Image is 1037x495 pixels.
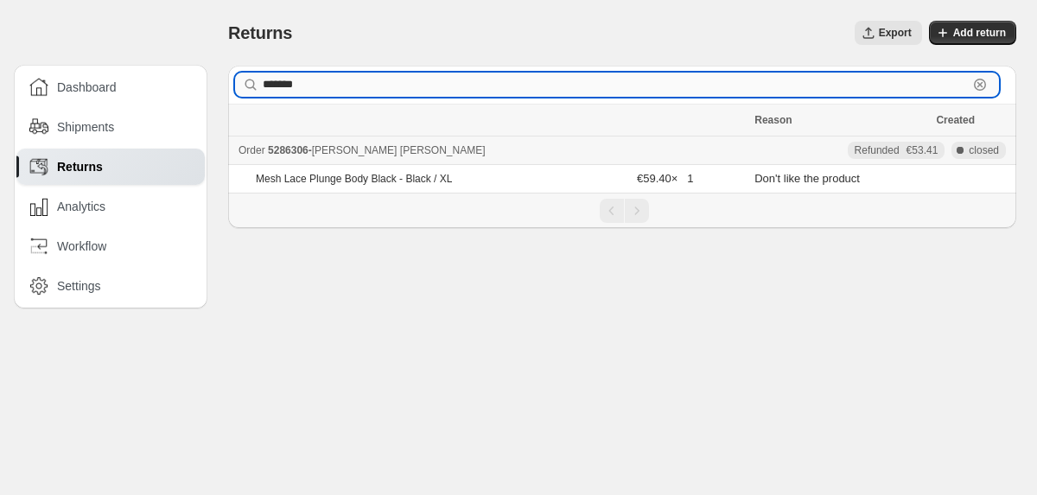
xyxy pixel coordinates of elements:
span: [PERSON_NAME] [PERSON_NAME] [312,144,486,156]
span: €59.40 × 1 [637,172,693,185]
span: Order [239,144,265,156]
span: Returns [57,158,103,175]
button: Export [855,21,922,45]
span: Export [879,26,912,40]
div: Refunded [855,143,938,157]
span: Dashboard [57,79,117,96]
button: Clear [971,76,989,93]
span: Created [936,114,975,126]
span: Add return [953,26,1006,40]
span: 5286306 [268,144,309,156]
button: Add return [929,21,1016,45]
span: closed [969,143,999,157]
span: Returns [228,23,292,42]
td: Don't like the product [749,165,931,194]
nav: Pagination [228,193,1016,228]
span: €53.41 [907,143,938,157]
span: Shipments [57,118,114,136]
p: Mesh Lace Plunge Body Black - Black / XL [256,172,452,186]
div: - [239,142,744,159]
span: Analytics [57,198,105,215]
span: Workflow [57,238,106,255]
span: Reason [754,114,792,126]
span: Settings [57,277,101,295]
